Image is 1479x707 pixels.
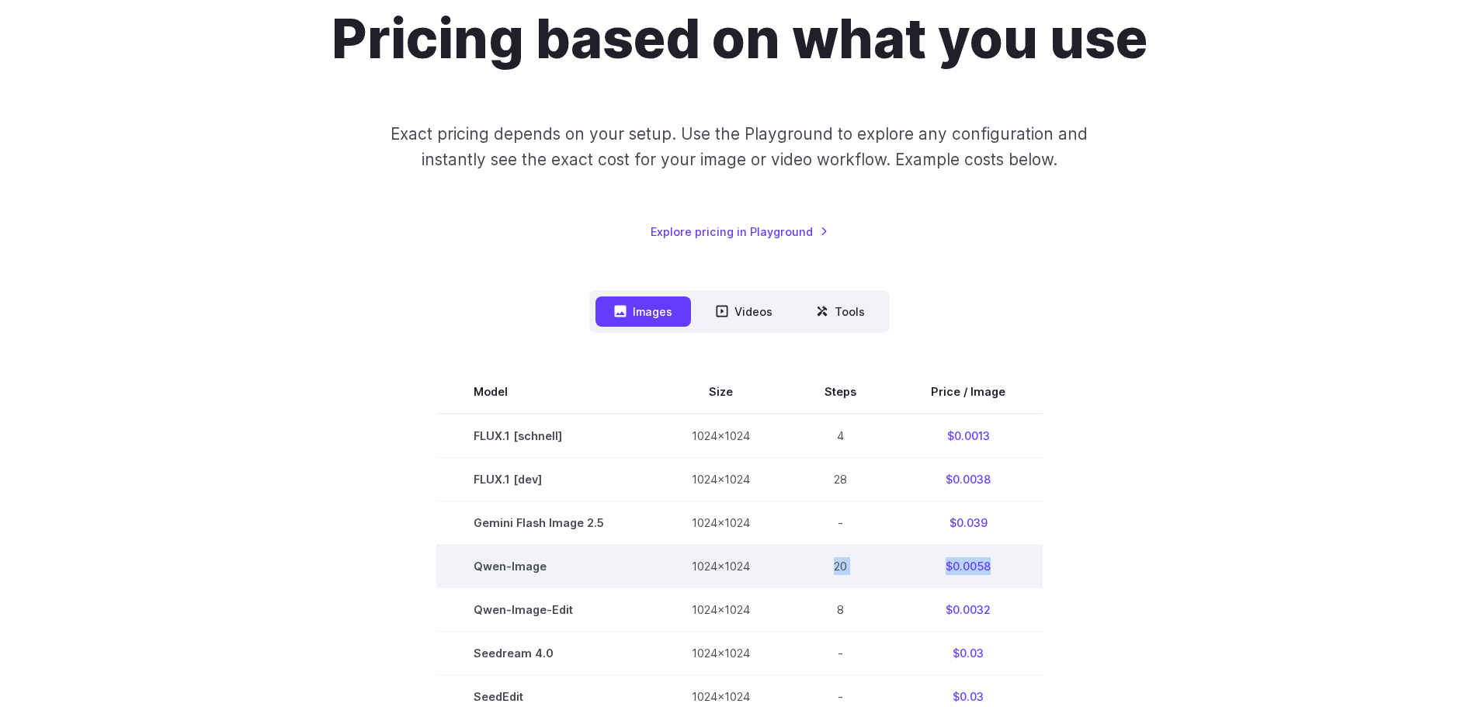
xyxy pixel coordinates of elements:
[436,587,654,631] td: Qwen-Image-Edit
[654,414,787,458] td: 1024x1024
[894,587,1043,631] td: $0.0032
[787,501,894,544] td: -
[787,632,894,675] td: -
[651,223,828,241] a: Explore pricing in Playground
[797,296,884,327] button: Tools
[436,544,654,587] td: Qwen-Image
[654,457,787,501] td: 1024x1024
[436,370,654,414] th: Model
[361,121,1117,173] p: Exact pricing depends on your setup. Use the Playground to explore any configuration and instantl...
[332,6,1147,71] h1: Pricing based on what you use
[894,414,1043,458] td: $0.0013
[787,370,894,414] th: Steps
[697,296,791,327] button: Videos
[654,544,787,587] td: 1024x1024
[436,632,654,675] td: Seedream 4.0
[894,501,1043,544] td: $0.039
[787,587,894,631] td: 8
[787,414,894,458] td: 4
[474,514,617,532] span: Gemini Flash Image 2.5
[654,370,787,414] th: Size
[787,544,894,587] td: 20
[654,501,787,544] td: 1024x1024
[894,632,1043,675] td: $0.03
[894,544,1043,587] td: $0.0058
[654,632,787,675] td: 1024x1024
[436,457,654,501] td: FLUX.1 [dev]
[595,296,691,327] button: Images
[894,457,1043,501] td: $0.0038
[787,457,894,501] td: 28
[436,414,654,458] td: FLUX.1 [schnell]
[654,587,787,631] td: 1024x1024
[894,370,1043,414] th: Price / Image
